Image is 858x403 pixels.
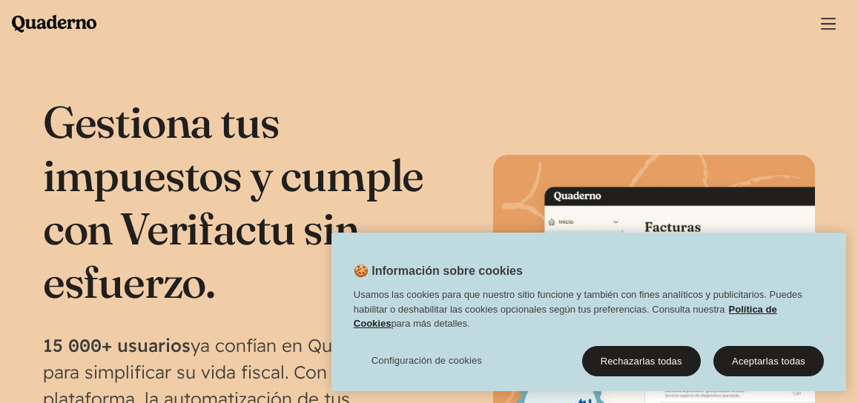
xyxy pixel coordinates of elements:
[354,345,500,375] button: Configuración de cookies
[331,233,846,391] div: 🍪 Información sobre cookies
[713,345,824,376] button: Aceptarlas todas
[331,262,523,287] h2: 🍪 Información sobre cookies
[43,95,429,308] h1: Gestiona tus impuestos y cumple con Verifactu sin esfuerzo.
[582,345,701,376] button: Rechazarlas todas
[331,287,846,339] div: Usamos las cookies para que nuestro sitio funcione y también con fines analíticos y publicitarios...
[354,303,777,329] a: Política de Cookies
[43,334,191,356] strong: 15 000+ usuarios
[331,233,846,391] div: Cookie banner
